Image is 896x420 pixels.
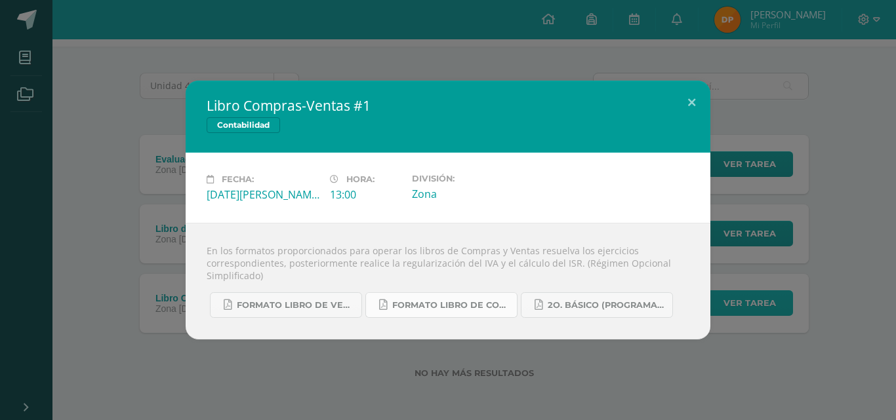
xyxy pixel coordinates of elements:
span: Formato Libro de Compras.pdf [392,300,510,311]
span: 2o. Básico (Programación).pdf [548,300,666,311]
a: Formato Libro de Ventas.pdf [210,292,362,318]
h2: Libro Compras-Ventas #1 [207,96,689,115]
span: Contabilidad [207,117,280,133]
a: Formato Libro de Compras.pdf [365,292,518,318]
div: En los formatos proporcionados para operar los libros de Compras y Ventas resuelva los ejercicios... [186,223,710,339]
span: Hora: [346,174,375,184]
a: 2o. Básico (Programación).pdf [521,292,673,318]
div: Zona [412,187,525,201]
span: Fecha: [222,174,254,184]
span: Formato Libro de Ventas.pdf [237,300,355,311]
label: División: [412,174,525,183]
div: [DATE][PERSON_NAME] [207,187,319,202]
div: 13:00 [330,187,401,202]
button: Close (Esc) [673,81,710,125]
